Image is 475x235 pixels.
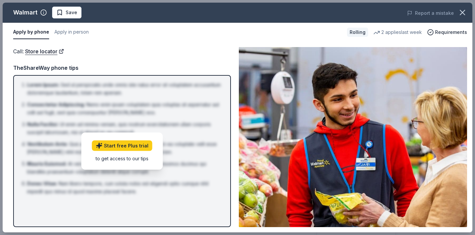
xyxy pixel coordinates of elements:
li: Quis autem vel eum iure reprehenderit qui in ea voluptate velit esse [PERSON_NAME] nihil molestia... [27,140,221,156]
li: Ut enim ad minima veniam, quis nostrum exercitationem ullam corporis suscipit laboriosam, nisi ut... [27,120,221,136]
div: to get access to our tips [92,155,152,162]
button: Save [52,7,81,18]
img: Image for Walmart [239,47,467,227]
a: Store locator [25,47,64,56]
span: Vestibulum Ante : [27,141,68,147]
li: At vero eos et accusamus et iusto odio dignissimos ducimus qui blanditiis praesentium voluptatum ... [27,160,221,176]
div: 2 applies last week [373,28,422,36]
span: Consectetur Adipiscing : [27,102,85,107]
div: Call : [13,47,231,56]
button: Report a mistake [407,9,454,17]
span: Lorem Ipsum : [27,82,59,88]
span: Mauris Euismod : [27,161,67,167]
div: TheShareWay phone tips [13,64,231,72]
span: Nulla Facilisi : [27,121,58,127]
span: Requirements [435,28,467,36]
a: Start free Plus trial [92,140,152,151]
button: Requirements [427,28,467,36]
li: Nam libero tempore, cum soluta nobis est eligendi optio cumque nihil impedit quo minus id quod ma... [27,180,221,196]
li: Nemo enim ipsam voluptatem quia voluptas sit aspernatur aut odit aut fugit, sed quia consequuntur... [27,101,221,117]
button: Apply in person [54,25,89,39]
div: Walmart [13,7,38,18]
span: Save [66,9,77,16]
div: Rolling [347,28,368,37]
button: Apply by phone [13,25,49,39]
span: Donec Vitae : [27,181,57,186]
li: Sed ut perspiciatis unde omnis iste natus error sit voluptatem accusantium doloremque laudantium,... [27,81,221,97]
